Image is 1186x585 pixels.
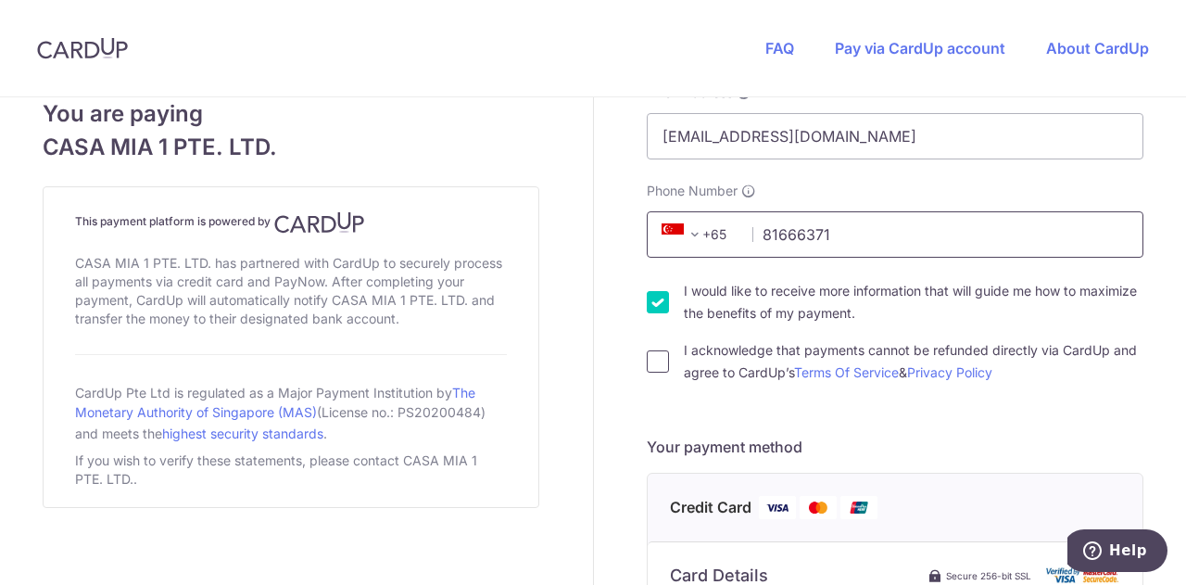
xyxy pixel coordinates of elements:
a: Pay via CardUp account [835,39,1005,57]
img: Union Pay [840,496,877,519]
div: If you wish to verify these statements, please contact CASA MIA 1 PTE. LTD.. [75,448,507,492]
h4: This payment platform is powered by [75,211,507,234]
div: CardUp Pte Ltd is regulated as a Major Payment Institution by (License no.: PS20200484) and meets... [75,377,507,448]
img: card secure [1046,567,1120,583]
img: Mastercard [800,496,837,519]
a: Privacy Policy [907,364,992,380]
a: Terms Of Service [794,364,899,380]
a: About CardUp [1046,39,1149,57]
a: highest security standards [162,426,323,441]
span: +65 [662,223,706,246]
input: Email address [647,113,1143,159]
a: FAQ [765,39,794,57]
span: CASA MIA 1 PTE. LTD. [43,131,539,164]
img: Visa [759,496,796,519]
span: +65 [656,223,739,246]
label: I acknowledge that payments cannot be refunded directly via CardUp and agree to CardUp’s & [684,339,1143,384]
label: I would like to receive more information that will guide me how to maximize the benefits of my pa... [684,280,1143,324]
span: You are paying [43,97,539,131]
span: Credit Card [670,496,751,519]
img: CardUp [274,211,365,234]
iframe: Opens a widget where you can find more information [1067,529,1167,576]
span: Phone Number [647,182,738,200]
h5: Your payment method [647,436,1143,458]
span: Secure 256-bit SSL [946,568,1031,583]
img: CardUp [37,37,128,59]
div: CASA MIA 1 PTE. LTD. has partnered with CardUp to securely process all payments via credit card a... [75,250,507,332]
